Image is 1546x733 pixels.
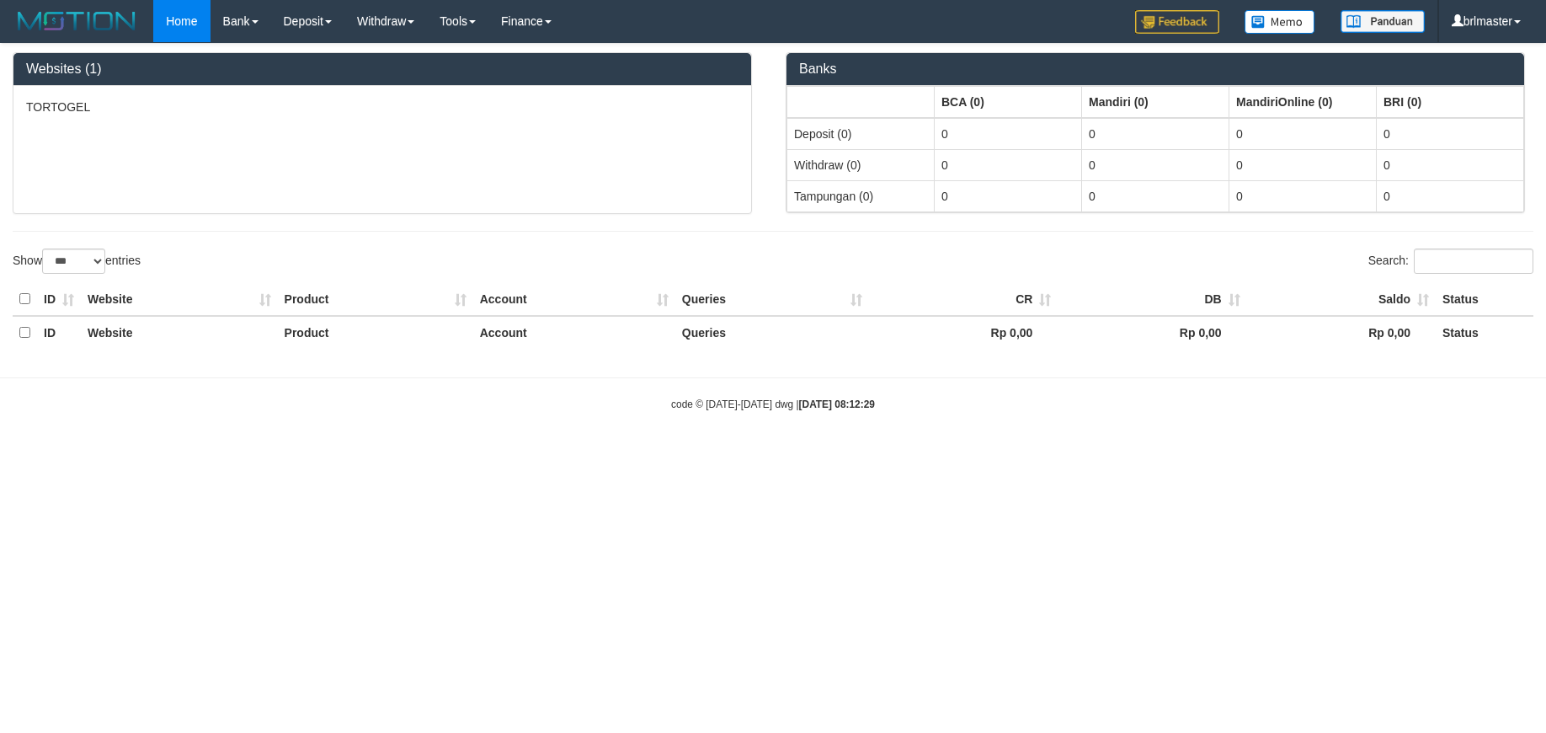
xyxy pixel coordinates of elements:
h3: Websites (1) [26,62,738,77]
th: Status [1436,316,1533,349]
td: 0 [1229,149,1377,180]
td: 0 [1082,149,1229,180]
th: CR [869,283,1058,316]
select: Showentries [42,249,105,274]
th: Rp 0,00 [869,316,1058,349]
p: TORTOGEL [26,99,738,115]
td: Withdraw (0) [787,149,935,180]
th: Queries [675,283,869,316]
td: 0 [1377,180,1524,211]
th: Account [473,316,675,349]
th: Queries [675,316,869,349]
th: Group: activate to sort column ascending [1377,86,1524,118]
strong: [DATE] 08:12:29 [799,399,875,410]
th: DB [1058,283,1246,316]
th: Rp 0,00 [1247,316,1436,349]
img: panduan.png [1341,10,1425,33]
th: Group: activate to sort column ascending [935,86,1082,118]
img: Button%20Memo.svg [1245,10,1315,34]
td: 0 [1229,180,1377,211]
td: 0 [1229,118,1377,150]
td: 0 [1082,180,1229,211]
th: ID [37,316,81,349]
th: ID [37,283,81,316]
td: 0 [1377,149,1524,180]
small: code © [DATE]-[DATE] dwg | [671,399,875,410]
td: Deposit (0) [787,118,935,150]
th: Website [81,316,278,349]
td: Tampungan (0) [787,180,935,211]
th: Rp 0,00 [1058,316,1246,349]
img: Feedback.jpg [1135,10,1219,34]
th: Account [473,283,675,316]
h3: Banks [799,62,1511,77]
td: 0 [935,180,1082,211]
th: Group: activate to sort column ascending [1229,86,1377,118]
input: Search: [1414,249,1533,274]
label: Search: [1368,249,1533,274]
th: Group: activate to sort column ascending [1082,86,1229,118]
label: Show entries [13,249,141,274]
td: 0 [935,118,1082,150]
th: Group: activate to sort column ascending [787,86,935,118]
td: 0 [935,149,1082,180]
th: Product [278,316,473,349]
td: 0 [1082,118,1229,150]
img: MOTION_logo.png [13,8,141,34]
th: Product [278,283,473,316]
td: 0 [1377,118,1524,150]
th: Saldo [1247,283,1436,316]
th: Website [81,283,278,316]
th: Status [1436,283,1533,316]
